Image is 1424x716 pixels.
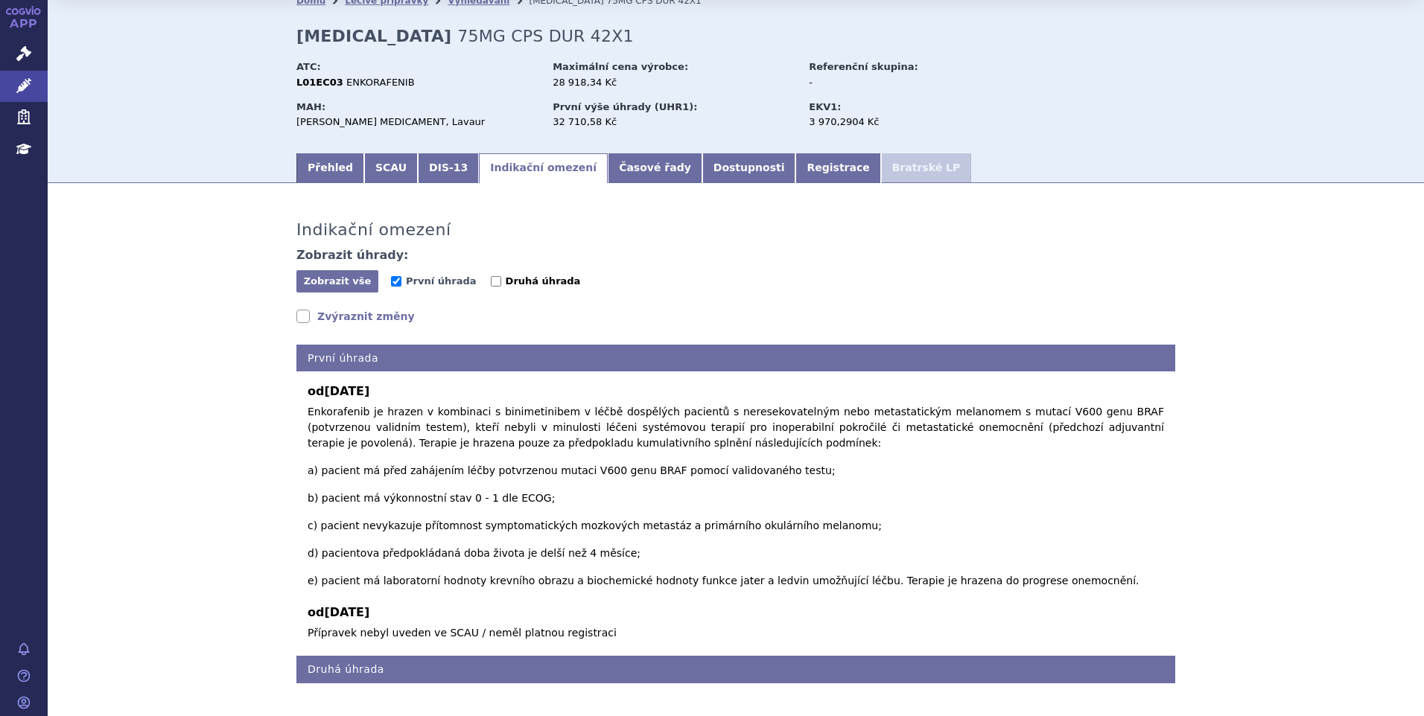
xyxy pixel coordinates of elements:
p: Přípravek nebyl uveden ve SCAU / neměl platnou registraci [308,625,1164,641]
span: ENKORAFENIB [346,77,415,88]
a: Zvýraznit změny [296,309,415,324]
strong: EKV1: [809,101,841,112]
span: Zobrazit vše [304,275,372,287]
span: Druhá úhrada [506,275,581,287]
input: Druhá úhrada [491,276,501,287]
div: 32 710,58 Kč [553,115,795,129]
a: Registrace [795,153,880,183]
a: Přehled [296,153,364,183]
h4: Druhá úhrada [296,656,1175,683]
p: Enkorafenib je hrazen v kombinaci s binimetinibem v léčbě dospělých pacientů s neresekovatelným n... [308,404,1164,589]
a: DIS-13 [418,153,479,183]
b: od [308,383,1164,400]
a: Indikační omezení [479,153,608,183]
span: [DATE] [324,605,369,619]
strong: Referenční skupina: [809,61,918,72]
input: První úhrada [391,276,401,287]
a: Časové řady [608,153,702,183]
div: 28 918,34 Kč [553,76,795,89]
div: [PERSON_NAME] MEDICAMENT, Lavaur [296,115,538,129]
strong: [MEDICAL_DATA] [296,27,451,45]
h4: Zobrazit úhrady: [296,248,409,263]
span: [DATE] [324,384,369,398]
a: Dostupnosti [702,153,796,183]
div: 3 970,2904 Kč [809,115,976,129]
h4: První úhrada [296,345,1175,372]
b: od [308,604,1164,621]
span: První úhrada [406,275,476,287]
div: - [809,76,976,89]
span: 75MG CPS DUR 42X1 [457,27,633,45]
strong: L01EC03 [296,77,343,88]
strong: MAH: [296,101,325,112]
strong: ATC: [296,61,321,72]
strong: Maximální cena výrobce: [553,61,688,72]
a: SCAU [364,153,418,183]
h3: Indikační omezení [296,220,451,240]
strong: První výše úhrady (UHR1): [553,101,697,112]
button: Zobrazit vše [296,270,378,293]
